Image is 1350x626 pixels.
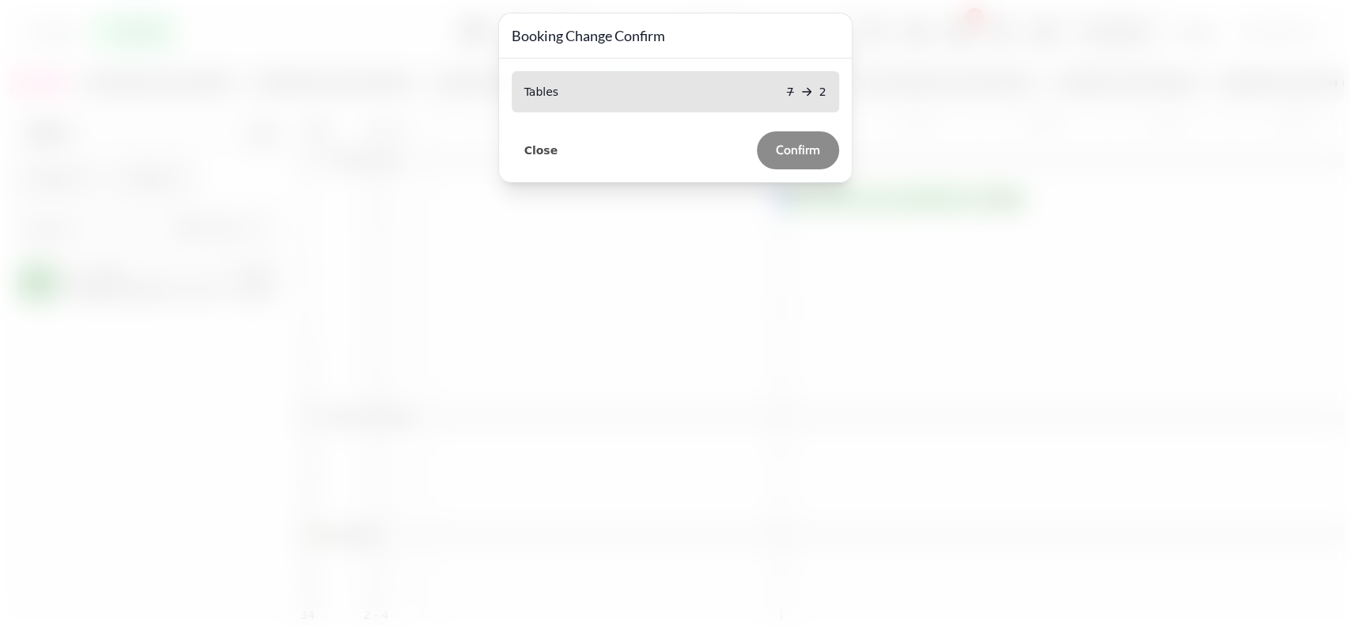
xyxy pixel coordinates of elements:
span: Confirm [776,144,820,157]
p: 2 [819,84,826,100]
h3: Booking Change Confirm [512,26,839,45]
p: Tables [524,84,559,100]
button: Confirm [757,131,839,169]
p: 7 [787,84,794,100]
span: Close [524,145,558,156]
button: Close [512,140,571,161]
